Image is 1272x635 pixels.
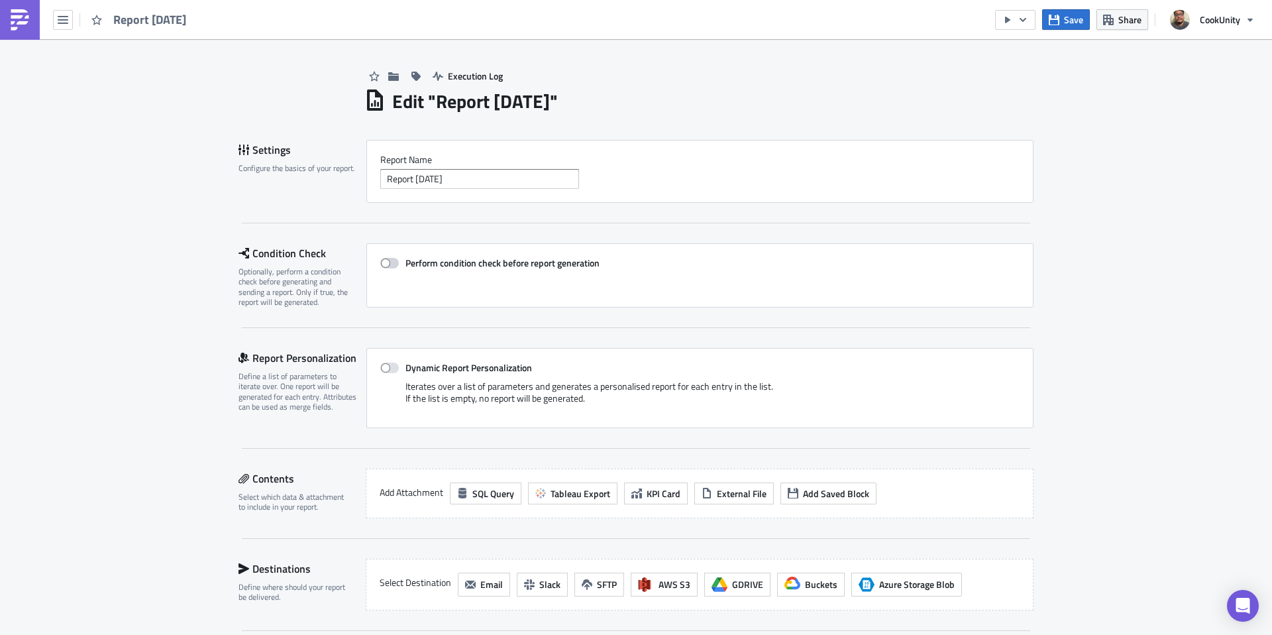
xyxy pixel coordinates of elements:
[238,163,358,173] div: Configure the basics of your report.
[238,469,350,489] div: Contents
[238,559,350,579] div: Destinations
[1227,590,1259,622] div: Open Intercom Messenger
[472,487,514,500] span: SQL Query
[238,266,358,308] div: Optionally, perform a condition check before generating and sending a report. Only if true, the r...
[1096,9,1148,30] button: Share
[1042,9,1090,30] button: Save
[113,12,187,27] span: Report [DATE]
[624,483,688,504] button: KPI Card
[426,66,509,86] button: Execution Log
[805,577,837,591] span: Buckets
[405,256,600,270] strong: Perform condition check before report generation
[551,487,610,500] span: Tableau Export
[380,573,451,593] label: Select Destination
[448,69,503,83] span: Execution Log
[238,582,350,603] div: Define where should your report be delivered.
[405,361,532,375] strong: Dynamic Report Personalization
[480,577,503,591] span: Email
[528,483,617,504] button: Tableau Export
[631,573,698,597] button: AWS S3
[380,380,1020,414] div: Iterates over a list of parameters and generates a personalised report for each entry in the list...
[539,577,560,591] span: Slack
[517,573,568,597] button: Slack
[659,577,690,591] span: AWS S3
[574,573,624,597] button: SFTP
[780,483,876,504] button: Add Saved Block
[238,140,366,160] div: Settings
[1200,13,1240,27] span: CookUnity
[851,573,962,597] button: Azure Storage BlobAzure Storage Blob
[380,154,1020,166] label: Report Nam﻿e
[238,371,358,412] div: Define a list of parameters to iterate over. One report will be generated for each entry. Attribu...
[717,487,767,500] span: External File
[732,577,763,591] span: GDRIVE
[380,483,443,502] label: Add Attachment
[597,577,617,591] span: SFTP
[1162,5,1262,34] button: CookUnity
[238,492,350,512] div: Select which data & attachment to include in your report.
[238,348,366,368] div: Report Personalization
[458,573,510,597] button: Email
[450,483,521,504] button: SQL Query
[859,577,874,593] span: Azure Storage Blob
[704,573,770,597] button: GDRIVE
[1064,13,1083,27] span: Save
[238,243,366,263] div: Condition Check
[1169,9,1191,31] img: Avatar
[392,89,558,113] h1: Edit " Report [DATE] "
[694,483,774,504] button: External File
[1118,13,1141,27] span: Share
[9,9,30,30] img: PushMetrics
[647,487,680,500] span: KPI Card
[879,577,955,591] span: Azure Storage Blob
[803,487,869,500] span: Add Saved Block
[777,573,845,597] button: Buckets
